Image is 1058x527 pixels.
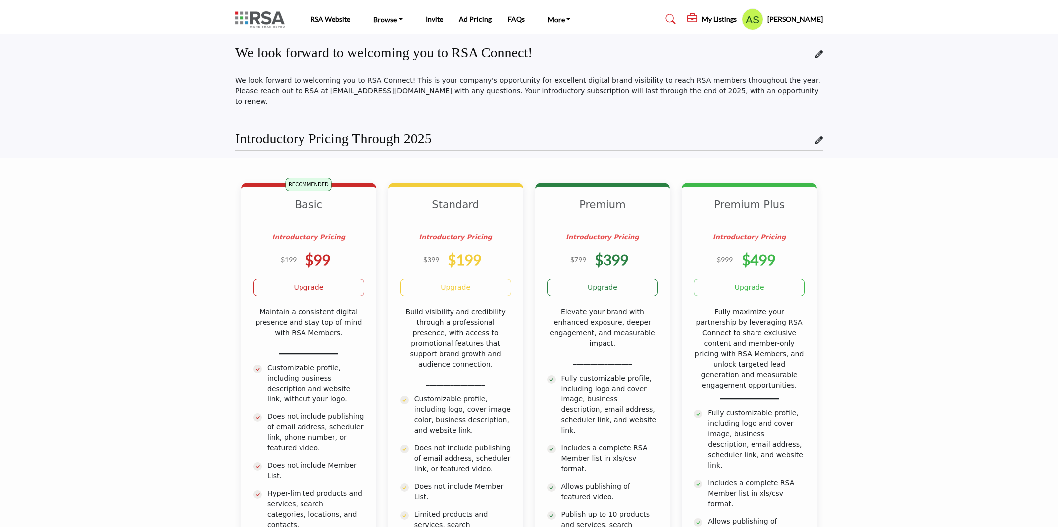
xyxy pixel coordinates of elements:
h3: Standard [400,199,511,224]
img: Site Logo [235,11,290,28]
a: Upgrade [253,279,364,296]
a: Upgrade [547,279,658,296]
h3: Basic [253,199,364,224]
sup: $999 [717,255,733,263]
p: Does not include publishing of email address, scheduler link, phone number, or featured video. [267,411,364,453]
h2: We look forward to welcoming you to RSA Connect! [235,44,533,61]
a: FAQs [508,15,525,23]
a: Search [656,11,682,27]
u: _________________ [279,346,338,354]
b: $99 [305,251,330,268]
p: Allows publishing of featured video. [561,481,658,502]
strong: Introductory Pricing [713,233,786,241]
a: Browse [366,12,410,26]
p: Customizable profile, including logo, cover image color, business description, and website link. [414,394,511,436]
b: $199 [448,251,481,268]
a: More [541,12,578,26]
sup: $199 [281,255,297,263]
p: Fully maximize your partnership by leveraging RSA Connect to share exclusive content and member-o... [694,307,805,401]
p: Fully customizable profile, including logo and cover image, business description, email address, ... [708,408,805,471]
span: RECOMMENDED [286,178,332,191]
p: Customizable profile, including business description and website link, without your logo. [267,363,364,404]
p: We look forward to welcoming you to RSA Connect! This is your company's opportunity for excellent... [235,75,823,107]
sup: $399 [423,255,439,263]
u: _________________ [573,357,632,365]
b: $399 [595,251,628,268]
p: Includes a complete RSA Member list in xls/csv format. [708,478,805,509]
p: Maintain a consistent digital presence and stay top of mind with RSA Members. [253,307,364,338]
button: Show hide supplier dropdown [742,8,763,30]
b: $499 [742,251,775,268]
a: RSA Website [310,15,350,23]
h5: My Listings [702,15,737,24]
u: _________________ [720,392,779,399]
p: Does not include Member List. [414,481,511,502]
sup: $799 [570,255,586,263]
strong: Introductory Pricing [419,233,492,241]
p: Does not include Member List. [267,460,364,481]
h2: Introductory Pricing Through 2025 [235,131,432,147]
a: Ad Pricing [459,15,492,23]
a: Upgrade [694,279,805,296]
p: Build visibility and credibility through a professional presence, with access to promotional feat... [400,307,511,370]
strong: Introductory Pricing [566,233,639,241]
a: Invite [426,15,443,23]
h5: [PERSON_NAME] [767,14,823,24]
h3: Premium [547,199,658,224]
div: My Listings [687,13,737,25]
p: Elevate your brand with enhanced exposure, deeper engagement, and measurable impact. [547,307,658,349]
h3: Premium Plus [694,199,805,224]
u: _________________ [426,378,485,386]
a: Upgrade [400,279,511,296]
p: Does not include publishing of email address, scheduler link, or featured video. [414,443,511,474]
p: Fully customizable profile, including logo and cover image, business description, email address, ... [561,373,658,436]
strong: Introductory Pricing [272,233,346,241]
p: Includes a complete RSA Member list in xls/csv format. [561,443,658,474]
